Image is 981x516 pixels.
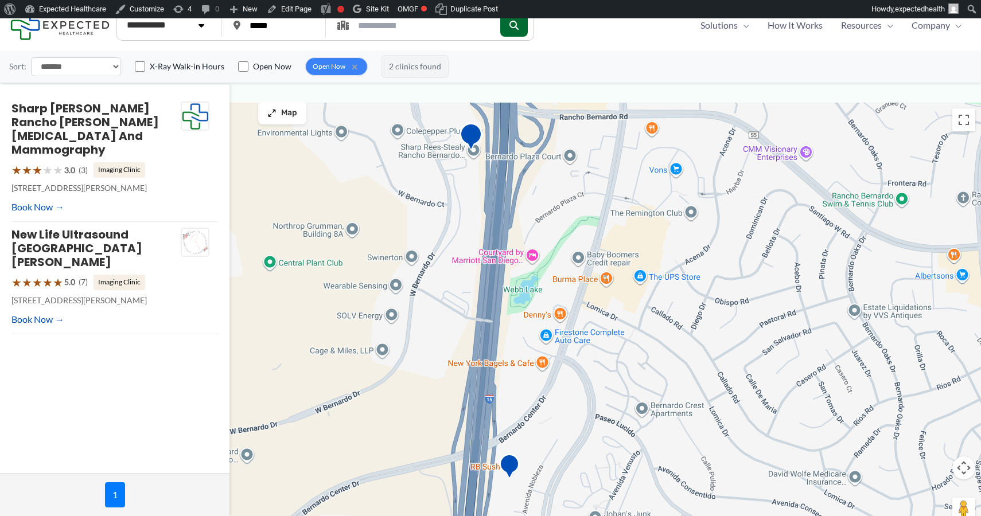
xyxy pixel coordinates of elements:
[381,55,449,78] span: 2 clinics found
[42,159,53,181] span: ★
[768,17,823,34] span: How It Works
[258,101,306,124] button: Map
[11,226,142,270] a: New Life Ultrasound [GEOGRAPHIC_DATA][PERSON_NAME]
[950,17,961,34] span: Menu Toggle
[53,159,63,181] span: ★
[181,102,209,131] img: Expected Healthcare Logo
[691,17,758,34] a: SolutionsMenu Toggle
[10,10,110,40] img: Expected Healthcare Logo - side, dark font, small
[738,17,749,34] span: Menu Toggle
[79,275,88,290] span: (7)
[366,5,389,13] span: Site Kit
[313,60,345,73] span: Open Now
[349,61,360,72] span: ×
[253,61,291,72] label: Open Now
[952,456,975,479] button: Map camera controls
[32,159,42,181] span: ★
[11,311,64,328] a: Book Now
[105,482,125,507] span: 1
[32,272,42,293] span: ★
[11,159,22,181] span: ★
[758,17,832,34] a: How It Works
[94,275,145,290] span: Imaging Clinic
[53,272,63,293] span: ★
[64,275,75,290] span: 5.0
[94,162,145,177] span: Imaging Clinic
[499,454,520,483] div: New Life Ultrasound Rancho Bernardo
[902,17,971,34] a: CompanyMenu Toggle
[700,17,738,34] span: Solutions
[11,100,159,158] a: Sharp [PERSON_NAME] Rancho [PERSON_NAME] [MEDICAL_DATA] and Mammography
[150,61,224,72] label: X-Ray Walk-in Hours
[11,198,64,216] a: Book Now
[64,163,75,178] span: 3.0
[912,17,950,34] span: Company
[841,17,882,34] span: Resources
[22,272,32,293] span: ★
[11,272,22,293] span: ★
[11,293,181,308] p: [STREET_ADDRESS][PERSON_NAME]
[337,6,344,13] div: Focus keyphrase not set
[952,108,975,131] button: Toggle fullscreen view
[267,108,277,118] img: Maximize
[42,272,53,293] span: ★
[181,228,209,257] img: New Life Ultrasound Rancho Bernardo
[832,17,902,34] a: ResourcesMenu Toggle
[882,17,893,34] span: Menu Toggle
[79,163,88,178] span: (3)
[22,159,32,181] span: ★
[11,181,181,196] p: [STREET_ADDRESS][PERSON_NAME]
[460,123,482,154] div: Sharp Rees-Stealy Rancho Bernardo Radiology and Mammography
[895,5,945,13] span: expectedhealth
[9,59,26,74] label: Sort:
[281,108,297,118] span: Map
